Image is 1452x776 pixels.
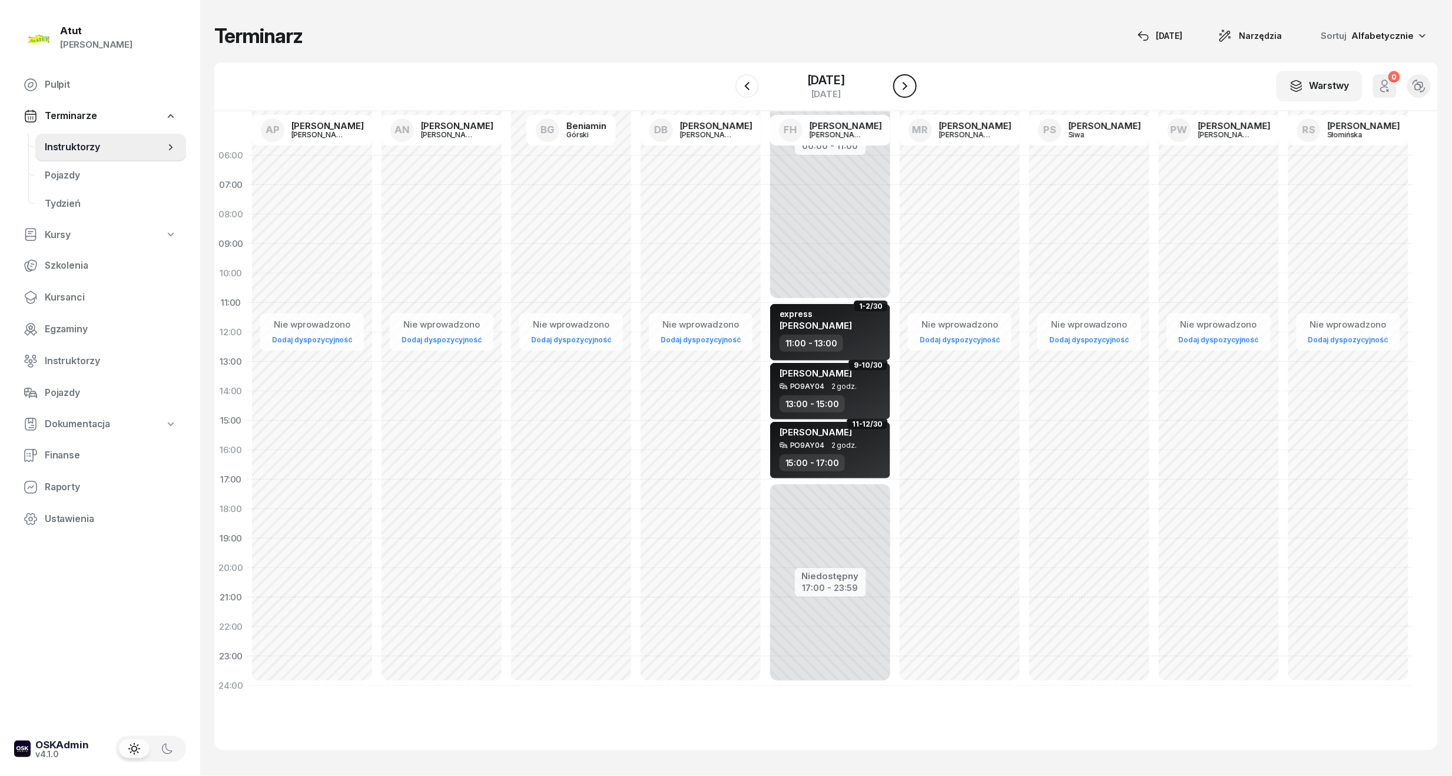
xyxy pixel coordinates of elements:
div: [PERSON_NAME] [1198,131,1255,138]
div: [PERSON_NAME] [680,121,752,130]
span: [PERSON_NAME] [780,427,852,438]
span: AN [395,125,410,135]
div: [PERSON_NAME] [421,121,493,130]
button: Nie wprowadzonoDodaj dyspozycyjność [915,315,1005,349]
div: [PERSON_NAME] [1069,121,1141,130]
div: 11:00 [214,288,247,318]
span: Alfabetycznie [1352,30,1414,41]
a: Dodaj dyspozycyjność [397,333,486,346]
button: 0 [1373,74,1397,98]
span: Pulpit [45,77,177,93]
div: [PERSON_NAME] [291,121,364,130]
a: Pojazdy [14,379,186,407]
button: Nie wprowadzonoDodaj dyspozycyjność [1174,315,1264,349]
span: FH [784,125,797,135]
a: BGBeniaminGórski [526,115,616,146]
span: DB [654,125,668,135]
span: Narzędzia [1239,29,1282,43]
a: Ustawienia [14,505,186,533]
div: 18:00 [214,494,247,524]
div: [PERSON_NAME] [291,131,348,138]
a: RS[PERSON_NAME]Słomińska [1288,115,1410,146]
div: Niedostępny [802,572,859,580]
span: Ustawienia [45,511,177,527]
div: 15:00 - 17:00 [780,454,845,471]
div: Nie wprowadzono [656,317,745,332]
button: Nie wprowadzonoDodaj dyspozycyjność [1304,315,1393,349]
div: 0 [1388,71,1400,82]
a: Instruktorzy [14,347,186,375]
span: Pojazdy [45,168,177,183]
div: 16:00 [214,435,247,465]
div: 23:00 [214,642,247,671]
div: Atut [60,26,132,36]
a: Dodaj dyspozycyjność [1304,333,1393,346]
span: Pojazdy [45,385,177,401]
div: 21:00 [214,583,247,612]
button: Niedostępny17:00 - 23:59 [802,569,859,595]
span: 2 godz. [831,441,857,450]
div: Nie wprowadzono [1045,317,1134,332]
span: 9-10/30 [854,364,883,366]
button: Narzędzia [1208,24,1293,48]
a: PS[PERSON_NAME]Siwa [1029,115,1151,146]
div: [PERSON_NAME] [939,131,996,138]
div: 24:00 [214,671,247,701]
div: 15:00 [214,406,247,435]
span: Tydzień [45,196,177,212]
div: Nie wprowadzono [397,317,486,332]
div: 13:00 [214,347,247,377]
div: 12:00 [214,318,247,347]
a: DB[PERSON_NAME][PERSON_NAME] [640,115,762,146]
div: OSKAdmin [35,740,89,750]
div: [DATE] [807,74,845,86]
a: Kursy [14,222,186,249]
div: Beniamin [566,121,606,130]
a: Pojazdy [35,161,186,190]
span: 2 godz. [831,382,857,391]
img: logo-xs-dark@2x.png [14,741,31,757]
div: [DATE] [1138,29,1183,43]
div: Górski [566,131,606,138]
a: MR[PERSON_NAME][PERSON_NAME] [899,115,1021,146]
button: [DATE] [1127,24,1194,48]
div: Nie wprowadzono [1174,317,1264,332]
a: Egzaminy [14,315,186,344]
span: Dokumentacja [45,417,110,432]
a: Tydzień [35,190,186,218]
span: Kursy [45,227,71,243]
div: Siwa [1069,131,1125,138]
a: Dodaj dyspozycyjność [267,333,357,346]
div: 06:00 [214,141,247,170]
div: [PERSON_NAME] [421,131,478,138]
a: Dodaj dyspozycyjność [526,333,616,346]
span: Sortuj [1321,28,1350,44]
button: Nie wprowadzonoDodaj dyspozycyjność [656,315,745,349]
div: Warstwy [1289,78,1350,94]
div: 13:00 - 15:00 [780,395,845,412]
div: Nie wprowadzono [526,317,616,332]
button: Nie wprowadzonoDodaj dyspozycyjność [267,315,357,349]
a: AP[PERSON_NAME][PERSON_NAME] [251,115,373,146]
div: 17:00 - 23:59 [802,580,859,593]
div: express [780,309,852,319]
span: AP [266,125,280,135]
div: [PERSON_NAME] [939,121,1012,130]
div: [DATE] [807,90,845,98]
button: Sortuj Alfabetycznie [1307,24,1438,48]
div: 09:00 [214,229,247,259]
button: Warstwy [1277,71,1363,101]
div: 17:00 [214,465,247,494]
a: PW[PERSON_NAME][PERSON_NAME] [1158,115,1280,146]
div: 14:00 [214,377,247,406]
a: Dodaj dyspozycyjność [1045,333,1134,346]
button: Nie wprowadzonoDodaj dyspozycyjność [397,315,486,349]
a: FH[PERSON_NAME][PERSON_NAME] [770,115,891,146]
div: v4.1.0 [35,750,89,758]
div: 07:00 [214,170,247,200]
div: PO9AY04 [790,382,824,390]
span: [PERSON_NAME] [780,320,852,331]
span: Egzaminy [45,322,177,337]
a: Dodaj dyspozycyjność [1174,333,1264,346]
a: Dodaj dyspozycyjność [656,333,745,346]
